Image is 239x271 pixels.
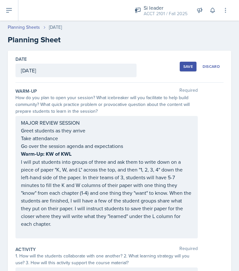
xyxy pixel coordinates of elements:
label: Warm-Up [15,88,37,94]
div: ACCT 2101 / Fall 2025 [144,10,187,17]
span: Required [179,88,198,94]
p: Greet students as they arrive [21,127,192,134]
button: Discard [199,62,224,71]
p: Take attendance [21,134,192,142]
label: Activity [15,246,36,253]
div: How do you plan to open your session? What icebreaker will you facilitate to help build community... [15,94,198,115]
div: Save [183,64,193,69]
div: 1. How will the students collaborate with one another? 2. What learning strategy will you use? 3.... [15,253,198,266]
div: Discard [203,64,220,69]
div: Si leader [144,4,187,12]
div: [DATE] [49,24,62,31]
p: I will put students into groups of three and ask them to write down on a piece of paper "K, W, an... [21,158,192,228]
a: Planning Sheets [8,24,40,31]
h2: Planning Sheet [8,34,231,46]
strong: Warm-Up: KW of KWL [21,150,72,158]
p: MAJOR REVIEW SESSION [21,119,192,127]
label: Date [15,56,27,62]
button: Save [180,62,196,71]
span: Required [179,246,198,253]
p: Go over the session agenda and expectations [21,142,192,150]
